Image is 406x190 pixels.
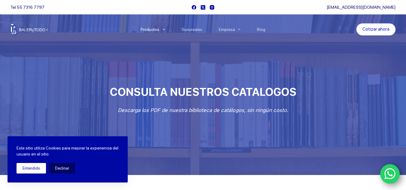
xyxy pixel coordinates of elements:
[110,86,296,98] span: CONSULTA NUESTROS CATALOGOS
[17,163,46,173] button: Entendido
[11,24,48,35] img: Balerytodo
[192,5,196,10] a: Facebook
[17,145,119,157] p: Este sitio utiliza Cookies para mejorar la experiencia del usuario en el sitio.
[327,5,395,10] a: [EMAIL_ADDRESS][DOMAIN_NAME]
[11,5,44,10] span: Tel.
[201,5,205,10] a: X (Twitter)
[132,14,274,44] nav: Menu Principal
[118,107,288,113] em: Descarga los PDF de nuestra biblioteca de catálogos, sin ningún costo.
[380,164,400,184] a: WhatsApp
[356,23,395,35] a: Cotizar ahora
[49,163,75,173] button: Declinar
[17,5,44,10] a: 55 7316 7797
[210,5,214,10] a: Instagram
